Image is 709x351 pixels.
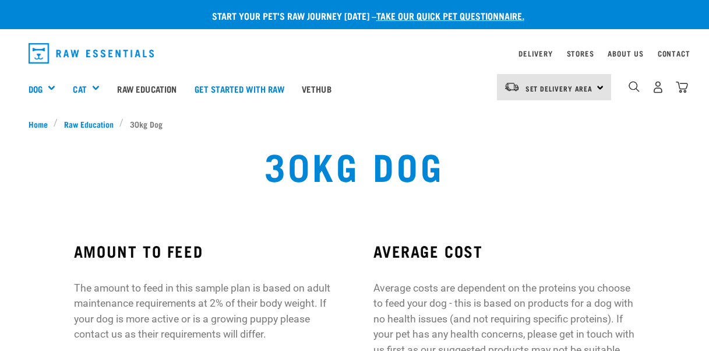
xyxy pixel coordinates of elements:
p: The amount to feed in this sample plan is based on adult maintenance requirements at 2% of their ... [74,280,336,342]
a: Cat [73,82,86,96]
a: Delivery [518,51,552,55]
a: Raw Education [108,65,185,112]
a: Contact [658,51,690,55]
h1: 30kg Dog [264,144,444,186]
span: Set Delivery Area [525,86,593,90]
nav: breadcrumbs [29,118,681,130]
a: Home [29,118,54,130]
img: user.png [652,81,664,93]
h3: AVERAGE COST [373,242,636,260]
span: Raw Education [64,118,114,130]
img: van-moving.png [504,82,520,92]
img: Raw Essentials Logo [29,43,154,64]
nav: dropdown navigation [19,38,690,68]
img: home-icon-1@2x.png [629,81,640,92]
img: home-icon@2x.png [676,81,688,93]
a: Raw Education [58,118,119,130]
a: Dog [29,82,43,96]
span: Home [29,118,48,130]
h3: AMOUNT TO FEED [74,242,336,260]
a: Get started with Raw [186,65,293,112]
a: Vethub [293,65,340,112]
a: Stores [567,51,594,55]
a: About Us [608,51,643,55]
a: take our quick pet questionnaire. [376,13,524,18]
